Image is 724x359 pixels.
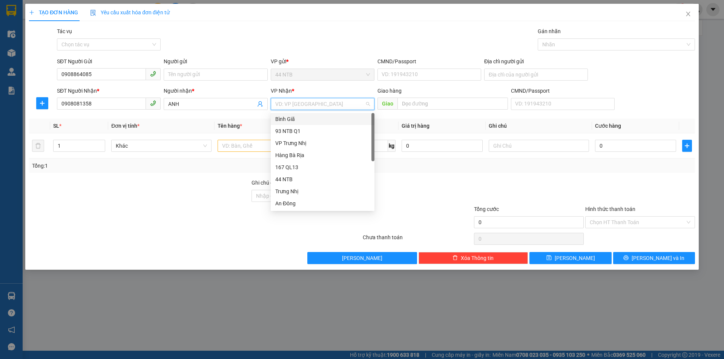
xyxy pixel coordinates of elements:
span: Xóa Thông tin [461,254,494,262]
img: icon [90,10,96,16]
div: 44 NTB [271,173,374,185]
span: save [546,255,552,261]
input: 0 [402,140,483,152]
span: Tên hàng [218,123,242,129]
span: Cước hàng [595,123,621,129]
span: VP Nhận [271,88,292,94]
div: 44 NTB [275,175,370,183]
span: Giá trị hàng [402,123,429,129]
div: VP Trưng Nhị [271,137,374,149]
div: Người gửi [164,57,267,66]
span: user-add [257,101,263,107]
input: Ghi chú đơn hàng [252,190,361,202]
div: Bình Giã [271,113,374,125]
input: Địa chỉ của người gửi [484,69,588,81]
input: VD: Bàn, Ghế [218,140,318,152]
th: Ghi chú [486,119,592,133]
div: SĐT Người Gửi [57,57,161,66]
button: save[PERSON_NAME] [529,252,611,264]
button: deleteXóa Thông tin [419,252,528,264]
span: phone [150,100,156,106]
button: Close [678,4,699,25]
button: printer[PERSON_NAME] và In [613,252,695,264]
div: 167 QL13 [275,163,370,171]
span: SL [53,123,59,129]
div: CMND/Passport [377,57,481,66]
span: Khác [116,140,207,151]
div: Địa chỉ người gửi [484,57,588,66]
label: Hình thức thanh toán [585,206,635,212]
div: VP Trưng Nhị [275,139,370,147]
span: Giao hàng [377,88,402,94]
span: close [685,11,691,17]
button: plus [682,140,692,152]
div: Chưa thanh toán [362,233,473,246]
span: printer [623,255,629,261]
label: Gán nhãn [538,28,561,34]
span: [PERSON_NAME] [342,254,382,262]
span: Tổng cước [474,206,499,212]
button: [PERSON_NAME] [307,252,417,264]
label: Tác vụ [57,28,72,34]
span: Giao [377,98,397,110]
span: plus [29,10,34,15]
div: An Đông [271,197,374,209]
div: Bình Giã [275,115,370,123]
div: Trưng Nhị [271,185,374,197]
span: [PERSON_NAME] [555,254,595,262]
span: plus [683,143,692,149]
span: TẠO ĐƠN HÀNG [29,9,78,15]
div: 93 NTB Q1 [275,127,370,135]
div: Người nhận [164,87,267,95]
input: Ghi Chú [489,140,589,152]
div: Hàng Bà Rịa [271,149,374,161]
span: 44 NTB [275,69,370,80]
label: Ghi chú đơn hàng [252,180,293,186]
span: plus [37,100,48,106]
div: Tổng: 1 [32,162,279,170]
button: plus [36,97,48,109]
span: delete [452,255,458,261]
div: VP gửi [271,57,374,66]
div: SĐT Người Nhận [57,87,161,95]
div: Trưng Nhị [275,187,370,196]
span: Yêu cầu xuất hóa đơn điện tử [90,9,170,15]
div: 93 NTB Q1 [271,125,374,137]
span: kg [388,140,396,152]
span: Đơn vị tính [111,123,140,129]
input: Dọc đường [397,98,508,110]
div: CMND/Passport [511,87,615,95]
div: An Đông [275,199,370,208]
span: phone [150,71,156,77]
div: 167 QL13 [271,161,374,173]
span: [PERSON_NAME] và In [632,254,684,262]
button: delete [32,140,44,152]
div: Hàng Bà Rịa [275,151,370,159]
